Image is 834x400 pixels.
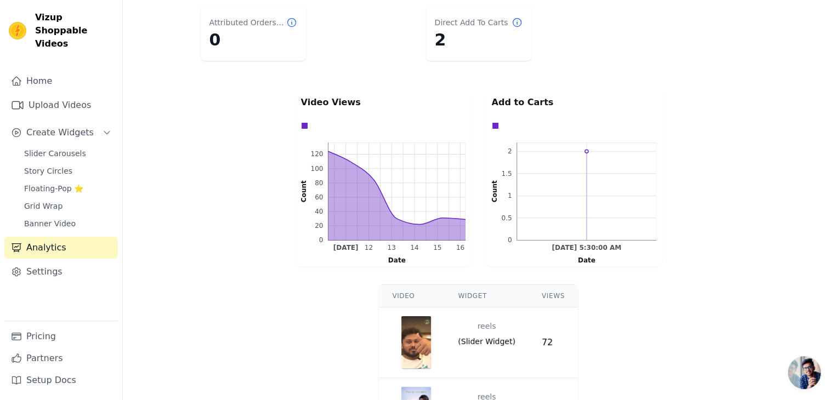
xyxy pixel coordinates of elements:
a: Floating-Pop ⭐ [18,181,118,196]
text: 16 [456,244,464,252]
span: Slider Carousels [24,148,86,159]
g: Thu Sep 11 2025 00:00:00 GMT+0530 (India Standard Time) [333,244,358,252]
text: 20 [315,222,323,230]
text: 0 [507,236,512,244]
div: Data groups [489,119,654,132]
span: Vizup Shoppable Videos [35,11,114,50]
g: bottom ticks [517,240,656,252]
div: reels [478,316,496,336]
circle: 2 [585,150,588,153]
text: 12 [364,244,372,252]
dd: 0 [209,30,297,50]
text: 1 [507,192,512,199]
a: Banner Video [18,216,118,231]
text: 0 [319,236,323,244]
text: 15 [433,244,441,252]
th: Widget [445,285,529,307]
text: [DATE] 5:30:00 AM [552,244,621,252]
text: 14 [410,244,418,252]
text: 1.5 [501,170,512,178]
span: Story Circles [24,165,72,176]
a: Analytics [4,237,118,259]
a: Settings [4,261,118,283]
button: Create Widgets [4,122,118,144]
a: Story Circles [18,163,118,179]
a: Grid Wrap [18,198,118,214]
img: video [401,316,432,369]
text: 0.5 [501,214,512,222]
g: Fri Sep 12 2025 00:00:00 GMT+0530 (India Standard Time) [364,244,372,252]
g: left axis [283,142,328,244]
span: Grid Wrap [24,201,63,212]
g: left ticks [310,142,328,244]
a: Upload Videos [4,94,118,116]
span: Banner Video [24,218,76,229]
g: Mon Sep 15 2025 00:00:00 GMT+0530 (India Standard Time) [433,244,441,252]
g: Thu Sep 11 2025 05:30:00 GMT+0530 (India Standard Time) [552,244,621,252]
text: Count [491,180,498,202]
g: bottom ticks [328,240,466,252]
a: Partners [4,347,118,369]
a: Pricing [4,325,118,347]
a: Home [4,70,118,92]
text: 80 [315,179,323,187]
text: 60 [315,193,323,201]
p: Add to Carts [492,96,656,109]
g: Sat Sep 13 2025 00:00:00 GMT+0530 (India Standard Time) [387,244,395,252]
img: Vizup [9,22,26,39]
dt: Direct Add To Carts [435,17,508,28]
a: Slider Carousels [18,146,118,161]
g: left axis [476,142,517,244]
text: [DATE] [333,244,358,252]
th: Video [379,285,445,307]
p: Video Views [301,96,466,109]
a: Setup Docs [4,369,118,391]
text: 100 [310,164,323,172]
text: Date [388,256,405,264]
text: 13 [387,244,395,252]
g: Sun Sep 14 2025 00:00:00 GMT+0530 (India Standard Time) [410,244,418,252]
text: 2 [507,147,512,155]
span: Floating-Pop ⭐ [24,183,83,194]
span: Create Widgets [26,126,94,139]
text: 120 [310,150,323,158]
div: 72 [542,336,565,349]
div: Data groups [298,119,463,132]
dt: Attributed Orders Count [209,17,286,28]
text: Count [300,180,308,202]
g: left ticks [501,142,517,244]
span: ( Slider Widget ) [458,336,515,347]
g: Tue Sep 16 2025 00:00:00 GMT+0530 (India Standard Time) [456,244,464,252]
text: Date [577,256,595,264]
text: 40 [315,208,323,215]
dd: 2 [435,30,523,50]
th: Views [529,285,578,307]
div: Open chat [788,356,821,389]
